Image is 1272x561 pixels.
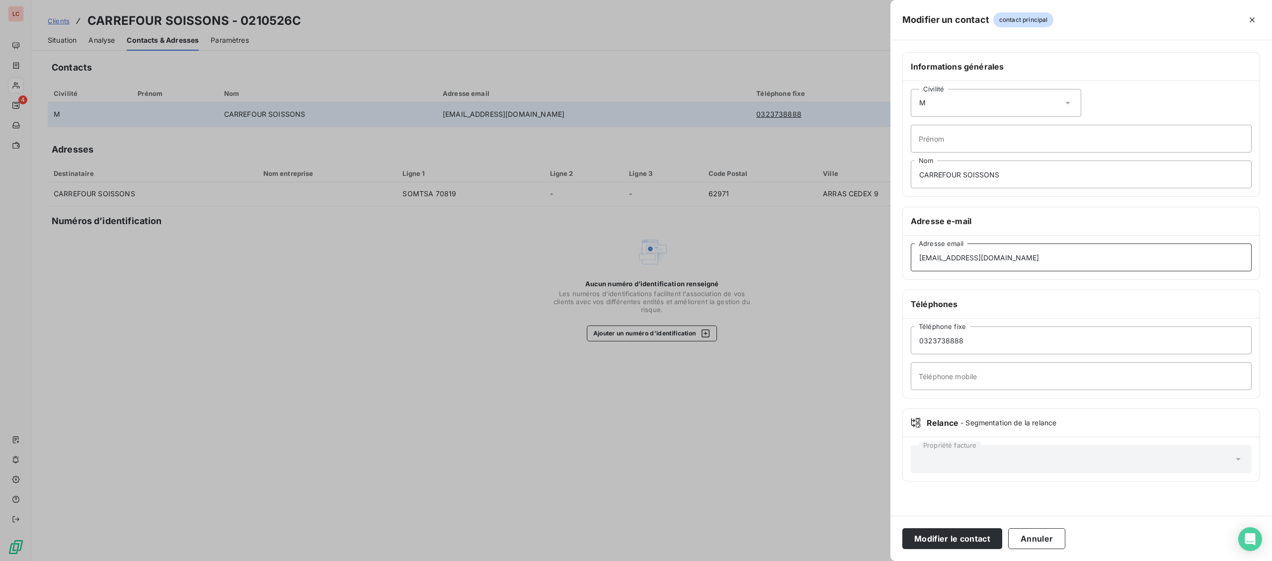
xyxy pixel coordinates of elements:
[911,326,1252,354] input: placeholder
[911,125,1252,153] input: placeholder
[911,243,1252,271] input: placeholder
[902,528,1002,549] button: Modifier le contact
[993,12,1054,27] span: contact principal
[911,61,1252,73] h6: Informations générales
[1238,527,1262,551] div: Open Intercom Messenger
[911,362,1252,390] input: placeholder
[911,298,1252,310] h6: Téléphones
[911,160,1252,188] input: placeholder
[902,13,989,27] h5: Modifier un contact
[911,417,1252,429] div: Relance
[911,215,1252,227] h6: Adresse e-mail
[1008,528,1065,549] button: Annuler
[960,418,1056,428] span: - Segmentation de la relance
[919,98,926,108] span: M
